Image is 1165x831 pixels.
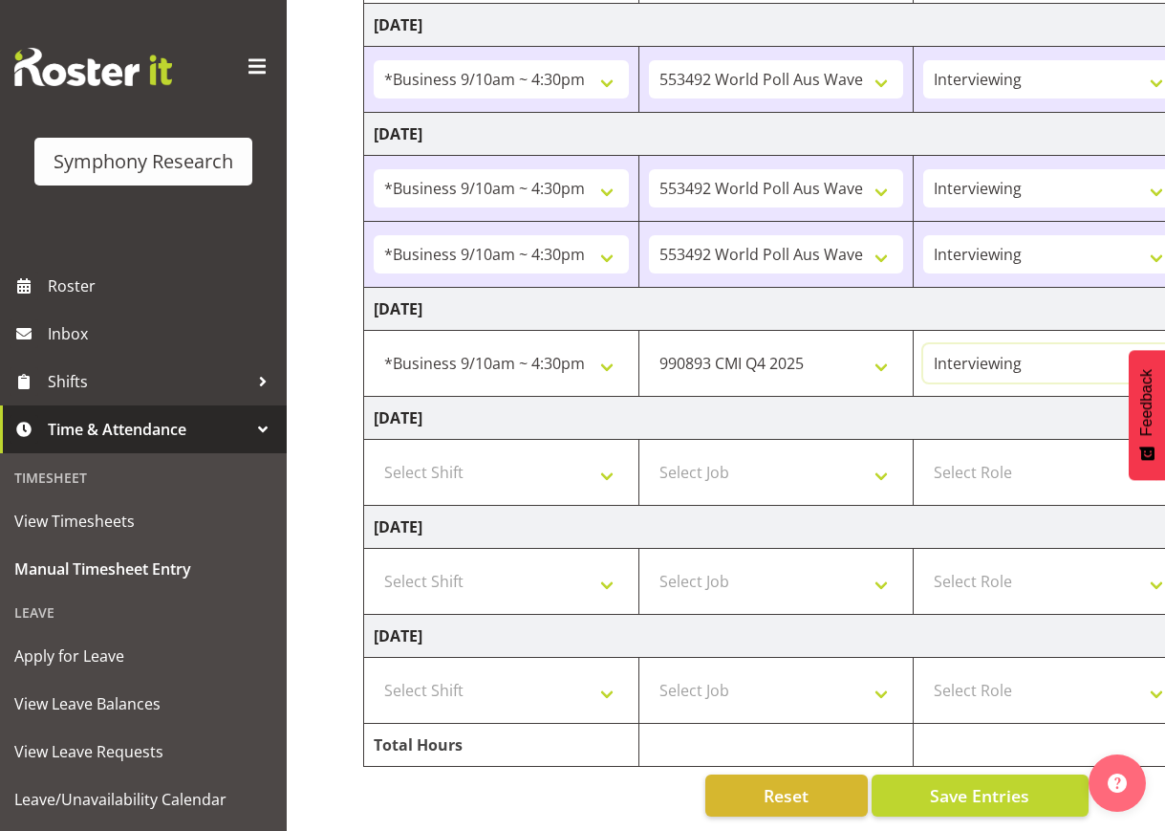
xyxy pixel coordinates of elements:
[14,507,272,536] span: View Timesheets
[1138,369,1155,436] span: Feedback
[1108,774,1127,793] img: help-xxl-2.png
[48,415,248,444] span: Time & Attendance
[14,642,272,670] span: Apply for Leave
[14,48,172,86] img: Rosterit website logo
[930,783,1029,808] span: Save Entries
[764,783,809,808] span: Reset
[705,775,868,817] button: Reset
[48,272,277,300] span: Roster
[5,497,282,545] a: View Timesheets
[5,776,282,823] a: Leave/Unavailability Calendar
[14,737,272,766] span: View Leave Requests
[5,680,282,728] a: View Leave Balances
[48,319,277,348] span: Inbox
[5,593,282,632] div: Leave
[5,545,282,593] a: Manual Timesheet Entry
[14,689,272,718] span: View Leave Balances
[364,724,639,767] td: Total Hours
[1129,350,1165,480] button: Feedback - Show survey
[54,147,233,176] div: Symphony Research
[5,632,282,680] a: Apply for Leave
[5,728,282,776] a: View Leave Requests
[5,458,282,497] div: Timesheet
[872,775,1089,817] button: Save Entries
[14,555,272,583] span: Manual Timesheet Entry
[48,367,248,396] span: Shifts
[14,785,272,814] span: Leave/Unavailability Calendar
